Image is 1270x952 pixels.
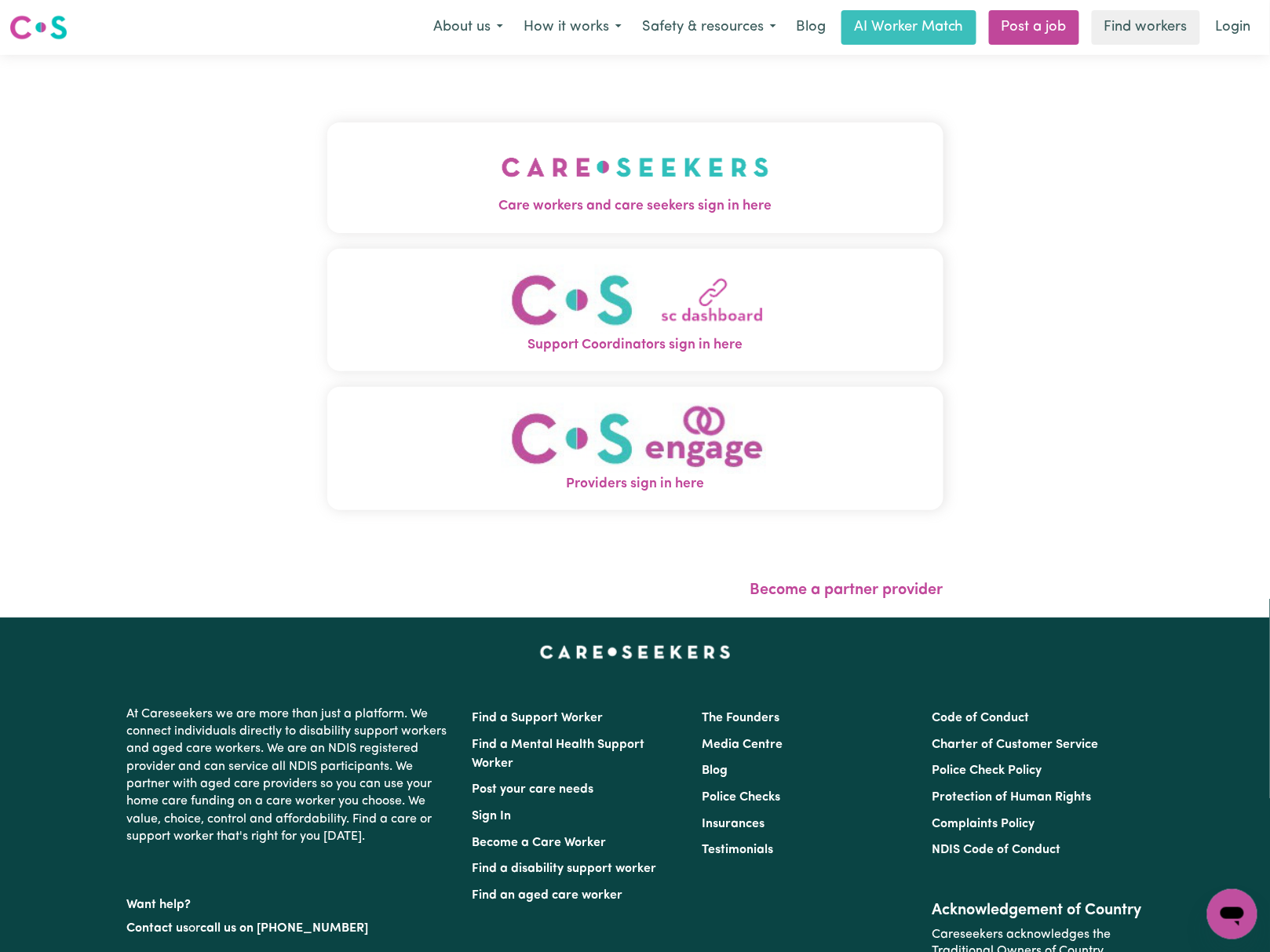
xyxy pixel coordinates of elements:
a: Charter of Customer Service [932,739,1099,751]
a: Blog [702,764,728,777]
a: Insurances [702,818,765,830]
button: Support Coordinators sign in here [327,249,943,372]
button: Care workers and care seekers sign in here [327,122,943,232]
a: Testimonials [702,844,773,856]
button: Providers sign in here [327,387,943,510]
a: Become a partner provider [750,582,943,598]
a: Protection of Human Rights [932,791,1092,804]
a: Post your care needs [472,783,593,796]
a: Become a Care Worker [472,837,606,849]
a: Careseekers logo [9,9,68,46]
a: Police Check Policy [932,764,1042,777]
span: Support Coordinators sign in here [327,335,943,356]
p: Want help? [126,890,453,914]
a: Police Checks [702,791,780,804]
a: Find a Support Worker [472,712,603,724]
iframe: Button to launch messaging window [1207,889,1257,939]
p: or [126,914,453,943]
a: The Founders [702,712,779,724]
a: Blog [786,10,835,45]
h2: Acknowledgement of Country [932,901,1144,920]
a: Login [1206,10,1261,45]
a: Post a job [989,10,1079,45]
p: At Careseekers we are more than just a platform. We connect individuals directly to disability su... [126,699,453,852]
a: call us on [PHONE_NUMBER] [200,922,368,935]
a: Complaints Policy [932,818,1035,830]
a: NDIS Code of Conduct [932,844,1061,856]
a: Find an aged care worker [472,889,622,902]
a: Media Centre [702,739,783,751]
a: Code of Conduct [932,712,1030,724]
span: Care workers and care seekers sign in here [327,196,943,217]
span: Providers sign in here [327,474,943,494]
img: Careseekers logo [9,13,68,42]
a: Find workers [1092,10,1200,45]
a: Find a disability support worker [472,863,656,875]
a: Sign In [472,810,511,823]
button: About us [423,11,513,44]
button: How it works [513,11,632,44]
a: Careseekers home page [540,646,731,658]
a: AI Worker Match [841,10,976,45]
button: Safety & resources [632,11,786,44]
a: Find a Mental Health Support Worker [472,739,644,770]
a: Contact us [126,922,188,935]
